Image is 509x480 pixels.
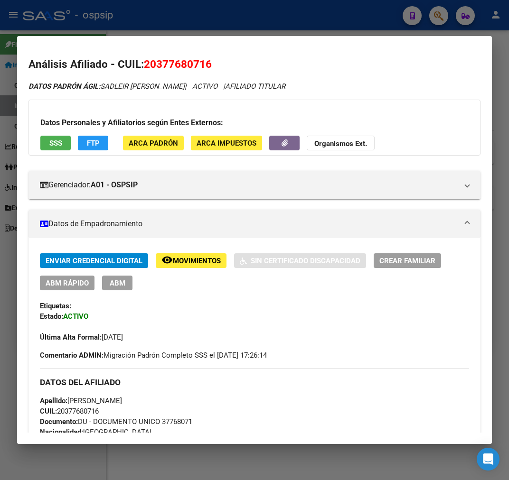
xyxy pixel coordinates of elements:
[251,257,360,265] span: Sin Certificado Discapacidad
[40,302,71,310] strong: Etiquetas:
[28,56,481,73] h2: Análisis Afiliado - CUIL:
[40,333,123,342] span: [DATE]
[28,171,481,199] mat-expansion-panel-header: Gerenciador:A01 - OSPSIP
[49,139,62,148] span: SSS
[225,82,285,91] span: AFILIADO TITULAR
[161,254,173,266] mat-icon: remove_red_eye
[40,407,57,415] strong: CUIL:
[40,333,102,342] strong: Última Alta Formal:
[28,82,100,91] strong: DATOS PADRÓN ÁGIL:
[46,257,142,265] span: Enviar Credencial Digital
[477,448,500,471] div: Open Intercom Messenger
[102,276,132,290] button: ABM
[197,139,256,148] span: ARCA Impuestos
[40,428,151,436] span: [GEOGRAPHIC_DATA]
[40,136,71,150] button: SSS
[234,253,366,268] button: Sin Certificado Discapacidad
[379,257,435,265] span: Crear Familiar
[40,417,192,426] span: DU - DOCUMENTO UNICO 37768071
[156,253,226,268] button: Movimientos
[40,428,83,436] strong: Nacionalidad:
[28,82,285,91] i: | ACTIVO |
[28,82,185,91] span: SADLEIR [PERSON_NAME]
[78,136,108,150] button: FTP
[129,139,178,148] span: ARCA Padrón
[123,136,184,150] button: ARCA Padrón
[40,179,458,191] mat-panel-title: Gerenciador:
[173,257,221,265] span: Movimientos
[40,218,458,230] mat-panel-title: Datos de Empadronamiento
[87,139,100,148] span: FTP
[191,136,262,150] button: ARCA Impuestos
[40,417,78,426] strong: Documento:
[28,210,481,238] mat-expansion-panel-header: Datos de Empadronamiento
[40,397,67,405] strong: Apellido:
[40,350,267,360] span: Migración Padrón Completo SSS el [DATE] 17:26:14
[307,136,375,150] button: Organismos Ext.
[40,253,148,268] button: Enviar Credencial Digital
[40,312,63,321] strong: Estado:
[91,179,138,191] strong: A01 - OSPSIP
[374,253,441,268] button: Crear Familiar
[40,397,122,405] span: [PERSON_NAME]
[40,377,469,388] h3: DATOS DEL AFILIADO
[314,139,367,148] strong: Organismos Ext.
[40,117,469,129] h3: Datos Personales y Afiliatorios según Entes Externos:
[40,351,104,360] strong: Comentario ADMIN:
[46,279,89,287] span: ABM Rápido
[40,407,99,415] span: 20377680716
[110,279,125,287] span: ABM
[144,58,212,70] span: 20377680716
[63,312,88,321] strong: ACTIVO
[40,276,94,290] button: ABM Rápido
